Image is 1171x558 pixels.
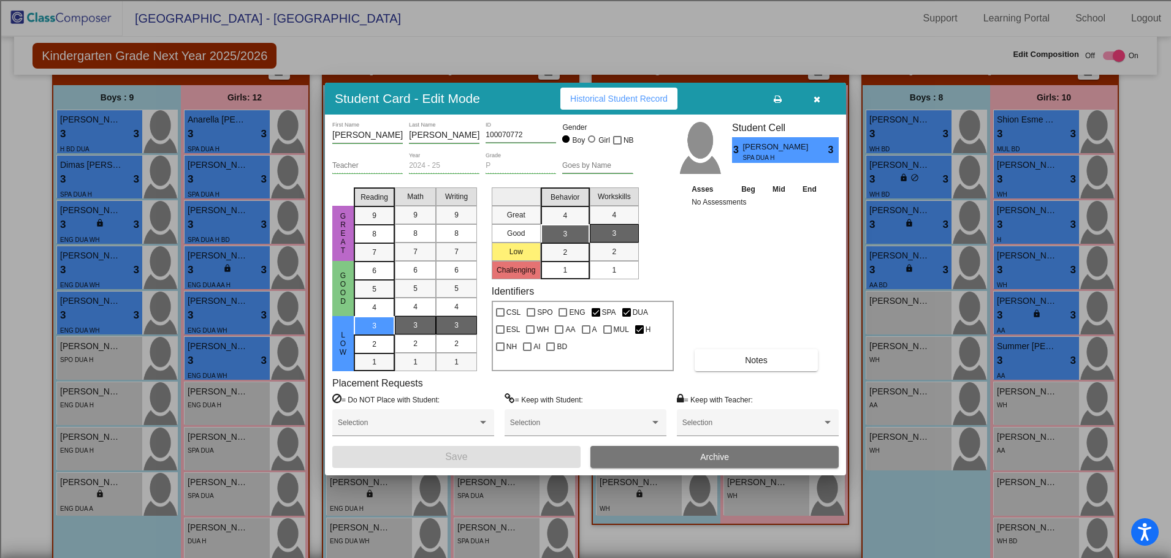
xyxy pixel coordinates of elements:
div: Sign out [5,84,1166,95]
span: 7 [372,247,376,258]
span: H [646,322,651,337]
input: goes by name [562,162,633,170]
div: Sort New > Old [5,40,1166,51]
button: Save [332,446,581,468]
span: 9 [413,209,418,221]
div: Girl [598,135,610,146]
span: AI [533,339,540,354]
span: BD [557,339,567,354]
div: Newspaper [5,205,1166,216]
input: year [409,162,479,170]
div: Television/Radio [5,216,1166,227]
span: ENG [569,305,585,320]
span: 7 [413,246,418,257]
span: 6 [372,265,376,276]
div: This outline has no content. Would you like to delete it? [5,284,1166,295]
span: 5 [413,283,418,294]
div: JOURNAL [5,405,1166,417]
span: 9 [372,210,376,221]
span: 6 [413,265,418,276]
button: Historical Student Record [560,88,677,110]
span: 3 [563,228,567,239]
div: Magazine [5,194,1166,205]
div: Home [5,5,256,16]
span: 5 [454,283,459,294]
div: Journal [5,183,1166,194]
span: SPO [537,305,552,320]
span: 1 [612,265,616,276]
span: 2 [563,247,567,258]
span: 9 [454,209,459,221]
div: Add Outline Template [5,161,1166,172]
input: teacher [332,162,403,170]
span: Behavior [551,192,579,203]
div: Rename [5,95,1166,106]
div: ??? [5,273,1166,284]
div: DELETE [5,306,1166,317]
input: Search outlines [5,16,113,29]
span: 3 [828,143,839,157]
h3: Student Cell [732,122,839,134]
span: DUA [633,305,648,320]
span: 4 [413,301,418,312]
span: 1 [413,356,418,368]
div: CANCEL [5,262,1166,273]
div: Search for Source [5,172,1166,183]
div: SAVE AND GO HOME [5,295,1166,306]
span: 4 [454,301,459,312]
span: 1 [372,356,376,368]
span: MUL [614,322,629,337]
label: = Keep with Teacher: [677,393,753,405]
div: Move To ... [5,51,1166,62]
div: Delete [5,117,1166,128]
div: Print [5,150,1166,161]
input: Search sources [5,428,113,440]
span: Historical Student Record [570,94,668,104]
div: Boy [572,135,585,146]
h3: Student Card - Edit Mode [335,91,480,106]
span: 3 [612,228,616,239]
input: Enter ID [486,131,556,140]
span: 1 [563,265,567,276]
span: Good [338,271,349,306]
span: SPA [602,305,616,320]
span: 5 [372,284,376,295]
div: Move to ... [5,317,1166,328]
th: Mid [764,183,793,196]
input: grade [486,162,556,170]
td: No Assessments [688,196,825,208]
span: 8 [413,228,418,239]
span: 3 [454,320,459,331]
span: 7 [454,246,459,257]
span: NB [624,133,634,148]
span: [PERSON_NAME] [742,141,811,153]
span: 1 [454,356,459,368]
div: Download [5,139,1166,150]
label: Identifiers [492,285,534,297]
span: 8 [454,228,459,239]
div: New source [5,361,1166,372]
div: Rename Outline [5,128,1166,139]
span: 3 [372,320,376,331]
span: Reading [360,192,388,203]
button: Archive [590,446,839,468]
span: Low [338,331,349,356]
span: 2 [454,338,459,349]
span: Save [445,451,467,462]
div: SAVE [5,372,1166,383]
span: 4 [612,209,616,221]
span: Math [407,191,424,202]
span: Writing [445,191,468,202]
span: CSL [506,305,521,320]
span: NH [506,339,517,354]
mat-label: Gender [562,122,633,133]
span: ESL [506,322,521,337]
div: BOOK [5,383,1166,394]
span: Great [338,212,349,255]
label: = Keep with Student: [505,393,583,405]
div: TODO: put dlg title [5,238,1166,249]
span: 4 [372,302,376,313]
div: MOVE [5,350,1166,361]
span: A [592,322,597,337]
span: Notes [745,355,768,365]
